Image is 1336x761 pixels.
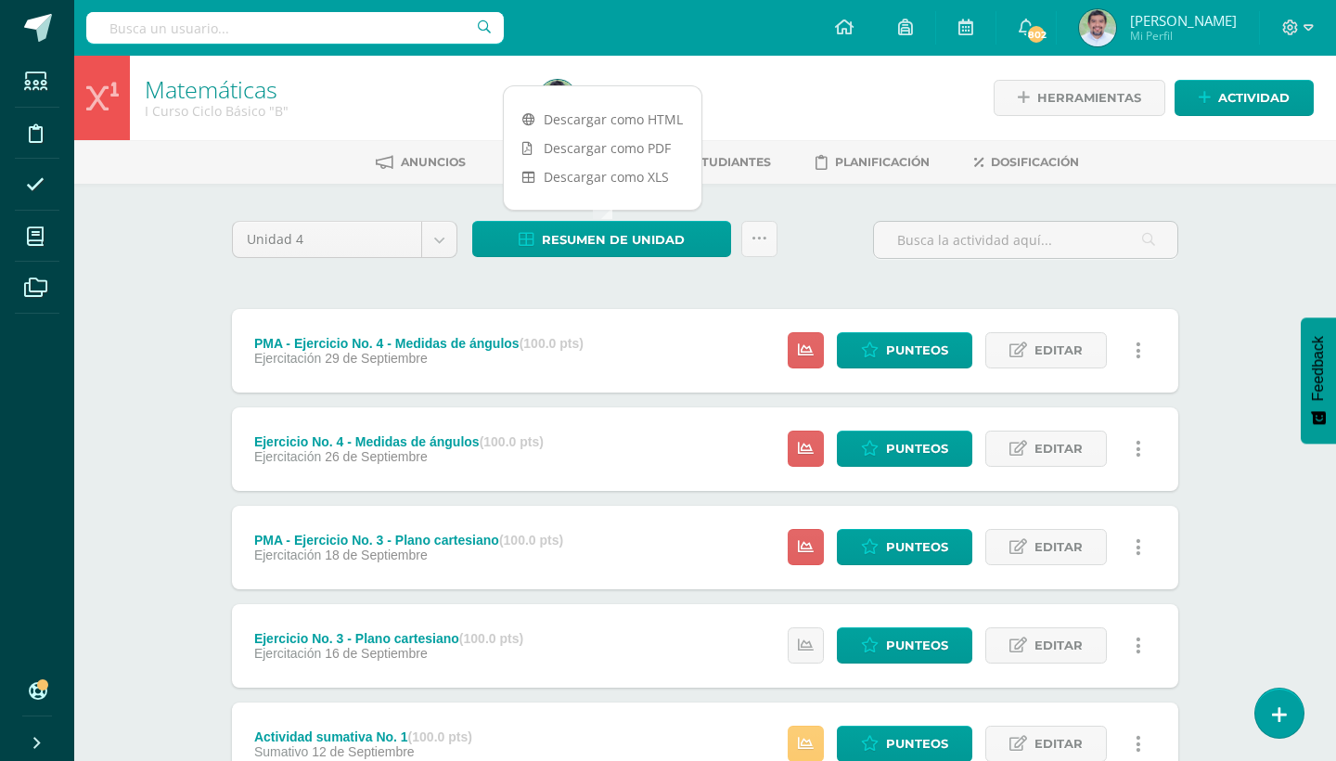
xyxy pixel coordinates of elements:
[86,12,504,44] input: Busca un usuario...
[874,222,1177,258] input: Busca la actividad aquí...
[886,530,948,564] span: Punteos
[312,744,415,759] span: 12 de Septiembre
[1218,81,1290,115] span: Actividad
[254,336,584,351] div: PMA - Ejercicio No. 4 - Medidas de ángulos
[1301,317,1336,444] button: Feedback - Mostrar encuesta
[1079,9,1116,46] img: 8512c19bb1a7e343054284e08b85158d.png
[835,155,930,169] span: Planificación
[837,627,972,664] a: Punteos
[660,148,771,177] a: Estudiantes
[325,351,428,366] span: 29 de Septiembre
[1130,28,1237,44] span: Mi Perfil
[504,105,701,134] a: Descargar como HTML
[837,431,972,467] a: Punteos
[254,434,544,449] div: Ejercicio No. 4 - Medidas de ángulos
[1026,24,1047,45] span: 802
[247,222,407,257] span: Unidad 4
[886,628,948,663] span: Punteos
[539,80,576,117] img: 8512c19bb1a7e343054284e08b85158d.png
[504,134,701,162] a: Descargar como PDF
[254,744,308,759] span: Sumativo
[254,351,321,366] span: Ejercitación
[401,155,466,169] span: Anuncios
[1034,727,1083,761] span: Editar
[1034,628,1083,663] span: Editar
[1310,336,1327,401] span: Feedback
[542,223,685,257] span: Resumen de unidad
[145,73,277,105] a: Matemáticas
[254,631,523,646] div: Ejercicio No. 3 - Plano cartesiano
[1130,11,1237,30] span: [PERSON_NAME]
[991,155,1079,169] span: Dosificación
[480,434,544,449] strong: (100.0 pts)
[254,729,472,744] div: Actividad sumativa No. 1
[408,729,472,744] strong: (100.0 pts)
[254,449,321,464] span: Ejercitación
[1034,432,1083,466] span: Editar
[886,727,948,761] span: Punteos
[1175,80,1314,116] a: Actividad
[325,449,428,464] span: 26 de Septiembre
[145,76,517,102] h1: Matemáticas
[1034,530,1083,564] span: Editar
[974,148,1079,177] a: Dosificación
[886,333,948,368] span: Punteos
[254,533,563,548] div: PMA - Ejercicio No. 3 - Plano cartesiano
[376,148,466,177] a: Anuncios
[886,432,948,466] span: Punteos
[499,533,563,548] strong: (100.0 pts)
[459,631,523,646] strong: (100.0 pts)
[837,529,972,565] a: Punteos
[520,336,584,351] strong: (100.0 pts)
[472,221,731,257] a: Resumen de unidad
[325,646,428,661] span: 16 de Septiembre
[1037,81,1141,115] span: Herramientas
[504,162,701,191] a: Descargar como XLS
[687,155,771,169] span: Estudiantes
[254,548,321,562] span: Ejercitación
[254,646,321,661] span: Ejercitación
[994,80,1165,116] a: Herramientas
[816,148,930,177] a: Planificación
[145,102,517,120] div: I Curso Ciclo Básico 'B'
[233,222,456,257] a: Unidad 4
[325,548,428,562] span: 18 de Septiembre
[837,332,972,368] a: Punteos
[1034,333,1083,368] span: Editar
